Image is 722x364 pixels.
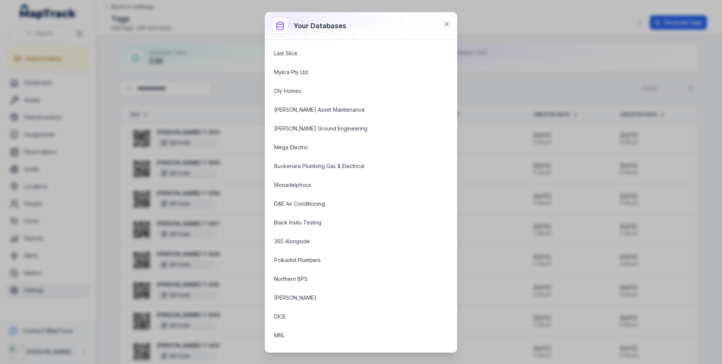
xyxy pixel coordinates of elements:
[274,275,430,283] a: Northern BPS
[274,125,430,132] a: [PERSON_NAME] Ground Engineering
[274,68,430,76] a: Mykra Pty Ltd
[274,87,430,95] a: Oly Homes
[274,162,430,170] a: Buckenara Plumbing Gas & Electrical
[274,294,430,302] a: [PERSON_NAME]
[274,238,430,245] a: 365 Alongside
[294,21,346,31] h3: Your databases
[274,181,430,189] a: Monadelphous
[274,106,430,114] a: [PERSON_NAME] Asset Maintenance
[274,200,430,208] a: D&E Air Conditioning
[274,144,430,151] a: Mega Electric
[274,313,430,320] a: DICE
[274,50,430,57] a: Last Slice
[274,256,430,264] a: Polkadot Plumbers
[274,332,430,339] a: MRL
[274,219,430,226] a: Black Insitu Testing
